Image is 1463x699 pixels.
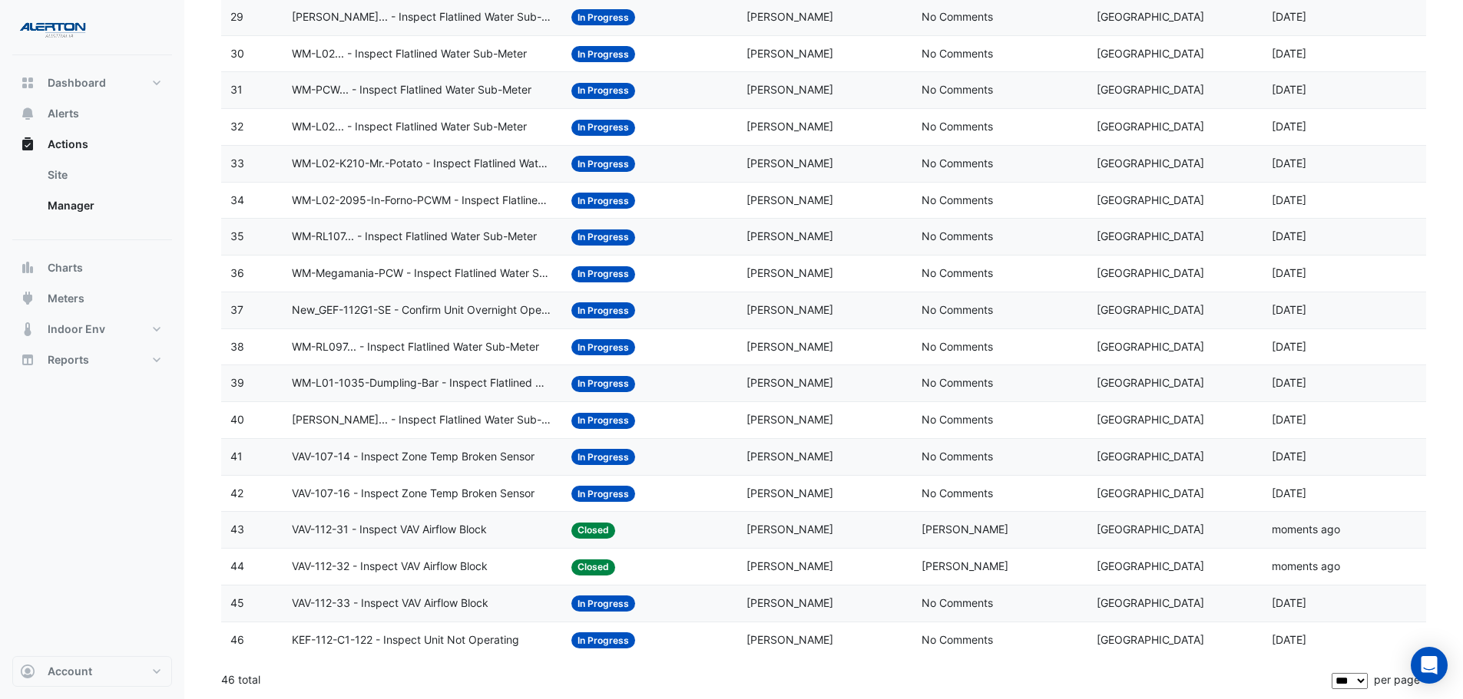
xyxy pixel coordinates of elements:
span: [GEOGRAPHIC_DATA] [1097,523,1204,536]
button: Meters [12,283,172,314]
span: No Comments [922,47,993,60]
span: [PERSON_NAME] [746,413,833,426]
span: [PERSON_NAME] [746,559,833,572]
app-icon: Indoor Env [20,321,35,337]
span: 2025-09-05T13:33:07.508 [1272,340,1306,353]
span: In Progress [571,46,635,62]
span: 34 [230,193,244,206]
span: VAV-107-16 - Inspect Zone Temp Broken Sensor [292,485,535,503]
span: 43 [230,523,244,536]
span: No Comments [922,633,993,646]
span: 42 [230,486,243,500]
span: [GEOGRAPHIC_DATA] [1097,486,1204,500]
span: In Progress [571,413,635,429]
span: 2025-09-05T13:34:00.837 [1272,47,1306,60]
span: 2025-09-15T11:42:43.898 [1272,523,1340,536]
span: [PERSON_NAME] [746,486,833,500]
div: 46 total [221,661,1329,699]
span: 2025-09-05T13:33:24.988 [1272,303,1306,316]
span: In Progress [571,449,635,465]
span: Actions [48,137,88,152]
span: [GEOGRAPHIC_DATA] [1097,340,1204,353]
span: 29 [230,10,243,23]
span: WM-L02... - Inspect Flatlined Water Sub-Meter [292,118,527,136]
a: Site [35,160,172,190]
span: 2025-09-05T13:32:01.766 [1272,596,1306,609]
span: No Comments [922,450,993,463]
span: 38 [230,340,244,353]
span: [PERSON_NAME] [746,193,833,206]
span: No Comments [922,157,993,170]
span: 2025-09-05T13:33:32.005 [1272,266,1306,279]
span: [PERSON_NAME] [746,47,833,60]
button: Actions [12,129,172,160]
span: [PERSON_NAME] [746,596,833,609]
app-icon: Alerts [20,106,35,121]
span: [GEOGRAPHIC_DATA] [1097,413,1204,426]
span: 2025-09-05T13:33:56.662 [1272,83,1306,96]
app-icon: Actions [20,137,35,152]
span: WM-L02-K210-Mr.-Potato - Inspect Flatlined Water Sub-Meter [292,155,554,173]
span: 2025-09-05T13:32:42.277 [1272,413,1306,426]
span: In Progress [571,339,635,355]
a: Manager [35,190,172,221]
span: WM-L01-1035-Dumpling-Bar - Inspect Flatlined Water Sub-Meter [292,374,554,392]
span: In Progress [571,156,635,172]
button: Dashboard [12,68,172,98]
span: 2025-09-05T13:34:04.985 [1272,10,1306,23]
span: In Progress [571,595,635,612]
span: No Comments [922,120,993,133]
span: In Progress [571,9,635,25]
button: Reports [12,345,172,375]
button: Account [12,656,172,687]
span: 37 [230,303,243,316]
button: Alerts [12,98,172,129]
span: 2025-09-05T13:33:03.137 [1272,376,1306,389]
span: In Progress [571,266,635,282]
span: [PERSON_NAME] [746,266,833,279]
span: 2025-09-05T13:33:51.591 [1272,120,1306,133]
span: [GEOGRAPHIC_DATA] [1097,193,1204,206]
span: 41 [230,450,243,463]
span: [GEOGRAPHIC_DATA] [1097,229,1204,242]
span: In Progress [571,120,635,136]
span: [PERSON_NAME] [922,523,1008,536]
span: 2025-09-03T11:00:31.954 [1272,633,1306,646]
span: per page [1374,673,1420,686]
span: 32 [230,120,243,133]
span: [GEOGRAPHIC_DATA] [1097,559,1204,572]
span: Closed [571,523,615,539]
span: [GEOGRAPHIC_DATA] [1097,266,1204,279]
span: No Comments [922,340,993,353]
span: In Progress [571,229,635,246]
span: Meters [48,291,84,306]
span: [GEOGRAPHIC_DATA] [1097,633,1204,646]
span: 45 [230,596,244,609]
span: KEF-112-C1-122 - Inspect Unit Not Operating [292,631,519,649]
button: Charts [12,252,172,283]
span: [PERSON_NAME]... - Inspect Flatlined Water Sub-Meter [292,411,554,429]
span: WM-Megamania-PCW - Inspect Flatlined Water Sub-Meter [292,265,554,282]
span: No Comments [922,193,993,206]
span: In Progress [571,486,635,502]
span: Closed [571,559,615,575]
span: No Comments [922,83,993,96]
span: No Comments [922,303,993,316]
span: No Comments [922,596,993,609]
span: [PERSON_NAME] [922,559,1008,572]
span: 2025-09-05T13:33:47.014 [1272,157,1306,170]
span: 33 [230,157,244,170]
span: No Comments [922,266,993,279]
span: New_GEF-112G1-SE - Confirm Unit Overnight Operation (Energy Waste) [292,302,554,319]
div: Open Intercom Messenger [1411,647,1448,684]
span: 44 [230,559,244,572]
span: Alerts [48,106,79,121]
span: WM-RL097... - Inspect Flatlined Water Sub-Meter [292,338,539,356]
span: 46 [230,633,244,646]
span: [GEOGRAPHIC_DATA] [1097,450,1204,463]
span: [PERSON_NAME] [746,450,833,463]
span: VAV-107-14 - Inspect Zone Temp Broken Sensor [292,448,535,466]
app-icon: Dashboard [20,75,35,91]
span: 39 [230,376,244,389]
span: VAV-112-31 - Inspect VAV Airflow Block [292,521,487,539]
